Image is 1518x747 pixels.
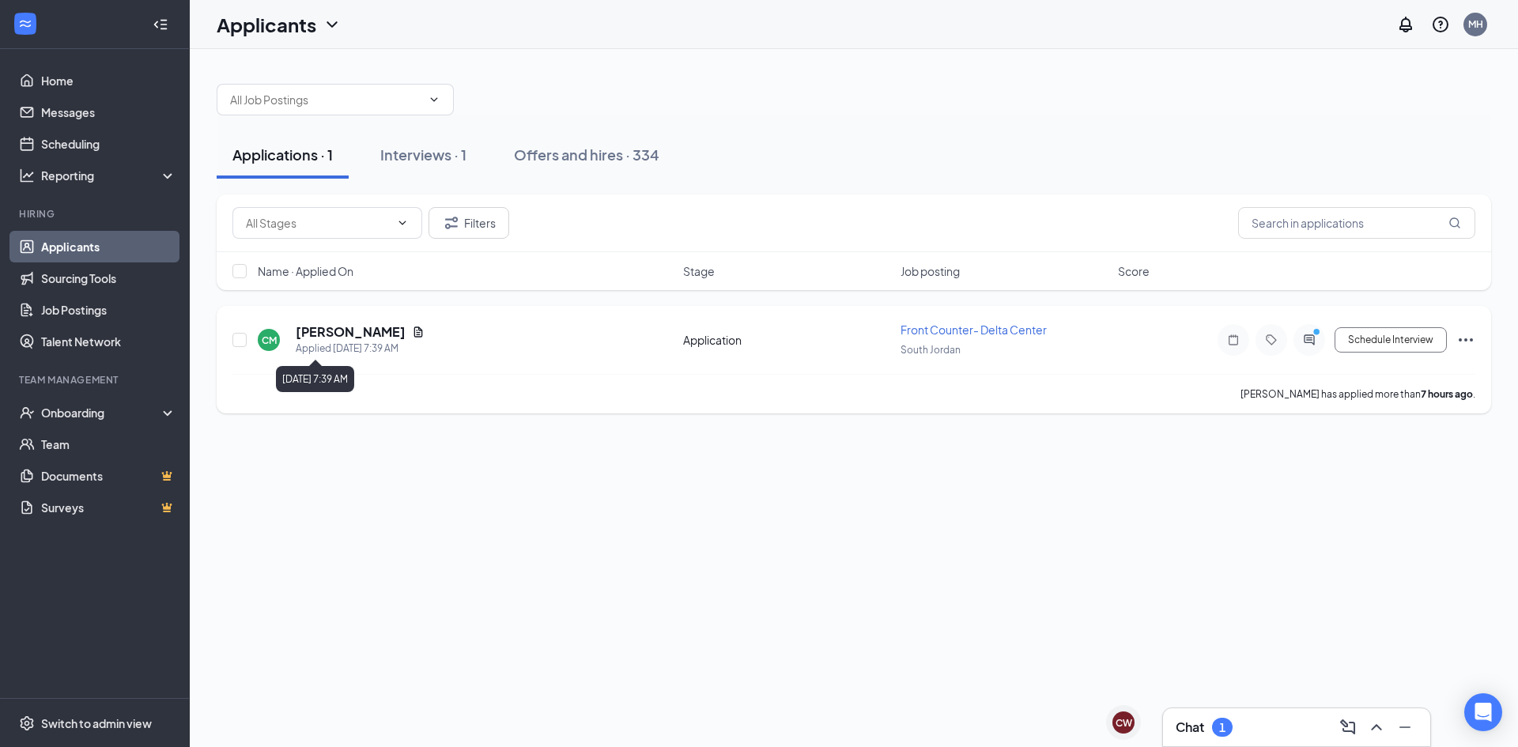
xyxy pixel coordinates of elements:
div: Interviews · 1 [380,145,466,164]
svg: ChevronDown [396,217,409,229]
h5: [PERSON_NAME] [296,323,406,341]
span: Job posting [901,263,960,279]
div: Team Management [19,373,173,387]
a: Sourcing Tools [41,262,176,294]
a: DocumentsCrown [41,460,176,492]
b: 7 hours ago [1421,388,1473,400]
div: CW [1116,716,1132,730]
svg: Ellipses [1456,330,1475,349]
svg: MagnifyingGlass [1448,217,1461,229]
svg: WorkstreamLogo [17,16,33,32]
svg: ComposeMessage [1339,718,1358,737]
button: ChevronUp [1364,715,1389,740]
span: Score [1118,263,1150,279]
svg: PrimaryDot [1309,327,1328,340]
div: Applied [DATE] 7:39 AM [296,341,425,357]
svg: ChevronDown [323,15,342,34]
input: Search in applications [1238,207,1475,239]
div: 1 [1219,721,1225,734]
h3: Chat [1176,719,1204,736]
span: Stage [683,263,715,279]
button: Filter Filters [429,207,509,239]
div: MH [1468,17,1483,31]
button: Minimize [1392,715,1418,740]
svg: ChevronDown [428,93,440,106]
div: Switch to admin view [41,715,152,731]
a: Applicants [41,231,176,262]
svg: UserCheck [19,405,35,421]
a: Team [41,428,176,460]
div: Applications · 1 [232,145,333,164]
svg: Settings [19,715,35,731]
button: Schedule Interview [1335,327,1447,353]
button: ComposeMessage [1335,715,1361,740]
div: Application [683,332,891,348]
a: Messages [41,96,176,128]
a: Job Postings [41,294,176,326]
div: Reporting [41,168,177,183]
svg: Minimize [1395,718,1414,737]
span: South Jordan [901,344,961,356]
input: All Job Postings [230,91,421,108]
input: All Stages [246,214,390,232]
svg: Analysis [19,168,35,183]
svg: QuestionInfo [1431,15,1450,34]
span: Front Counter- Delta Center [901,323,1047,337]
svg: Filter [442,213,461,232]
p: [PERSON_NAME] has applied more than . [1240,387,1475,401]
div: [DATE] 7:39 AM [276,366,354,392]
div: Onboarding [41,405,163,421]
h1: Applicants [217,11,316,38]
svg: Note [1224,334,1243,346]
svg: Document [412,326,425,338]
svg: Collapse [153,17,168,32]
a: SurveysCrown [41,492,176,523]
a: Home [41,65,176,96]
svg: ActiveChat [1300,334,1319,346]
div: CM [262,334,277,347]
div: Hiring [19,207,173,221]
div: Open Intercom Messenger [1464,693,1502,731]
div: Offers and hires · 334 [514,145,659,164]
span: Name · Applied On [258,263,353,279]
svg: Notifications [1396,15,1415,34]
a: Scheduling [41,128,176,160]
svg: ChevronUp [1367,718,1386,737]
a: Talent Network [41,326,176,357]
svg: Tag [1262,334,1281,346]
